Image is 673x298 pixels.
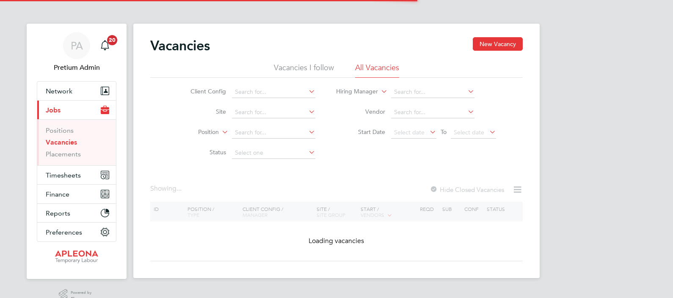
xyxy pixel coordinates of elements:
[37,166,116,184] button: Timesheets
[107,35,117,45] span: 20
[46,209,70,217] span: Reports
[329,87,378,96] label: Hiring Manager
[473,37,523,51] button: New Vacancy
[46,228,82,236] span: Preferences
[37,223,116,241] button: Preferences
[170,128,219,137] label: Position
[232,147,315,159] input: Select one
[232,107,315,118] input: Search for...
[46,126,74,134] a: Positions
[46,190,69,198] span: Finance
[46,150,81,158] a: Placements
[150,184,183,193] div: Showing
[97,32,113,59] a: 20
[177,184,182,193] span: ...
[232,86,315,98] input: Search for...
[394,128,425,136] span: Select date
[37,101,116,119] button: Jobs
[46,87,72,95] span: Network
[232,127,315,139] input: Search for...
[46,171,81,179] span: Timesheets
[177,87,226,95] label: Client Config
[391,86,474,98] input: Search for...
[177,148,226,156] label: Status
[37,204,116,222] button: Reports
[336,128,385,136] label: Start Date
[55,250,98,264] img: apleona-logo-retina.png
[37,63,116,73] span: Pretium Admin
[71,289,94,296] span: Powered by
[177,108,226,115] label: Site
[37,250,116,264] a: Go to home page
[71,40,83,51] span: PA
[391,107,474,118] input: Search for...
[46,106,61,114] span: Jobs
[274,63,334,78] li: Vacancies I follow
[46,138,77,146] a: Vacancies
[150,37,210,54] h2: Vacancies
[454,128,484,136] span: Select date
[37,185,116,203] button: Finance
[37,32,116,73] a: PAPretium Admin
[336,108,385,115] label: Vendor
[355,63,399,78] li: All Vacancies
[430,186,504,194] label: Hide Closed Vacancies
[27,24,127,279] nav: Main navigation
[438,126,449,137] span: To
[37,82,116,100] button: Network
[37,119,116,165] div: Jobs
